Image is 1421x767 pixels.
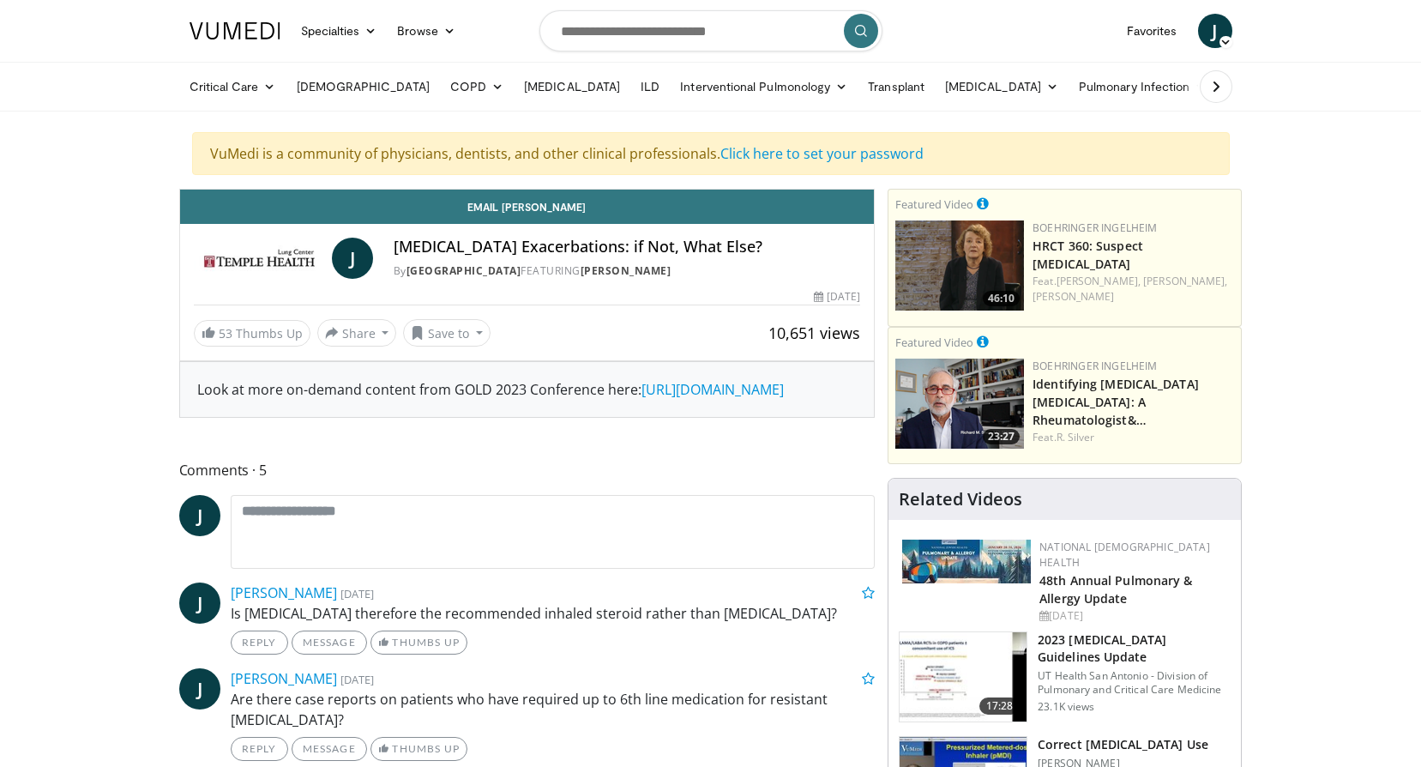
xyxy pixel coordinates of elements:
[1033,289,1114,304] a: [PERSON_NAME]
[1038,631,1231,666] h3: 2023 [MEDICAL_DATA] Guidelines Update
[291,14,388,48] a: Specialties
[902,540,1031,583] img: b90f5d12-84c1-472e-b843-5cad6c7ef911.jpg.150x105_q85_autocrop_double_scale_upscale_version-0.2.jpg
[403,319,491,347] button: Save to
[858,69,935,104] a: Transplant
[979,698,1021,715] span: 17:28
[231,631,288,655] a: Reply
[720,144,924,163] a: Click here to set your password
[1033,359,1157,373] a: Boehringer Ingelheim
[1057,430,1095,444] a: R. Silver
[1143,274,1227,288] a: [PERSON_NAME],
[895,220,1024,311] img: 8340d56b-4f12-40ce-8f6a-f3da72802623.png.150x105_q85_crop-smart_upscale.png
[900,632,1027,722] img: 9f1c6381-f4d0-4cde-93c4-540832e5bbaf.150x105_q85_crop-smart_upscale.jpg
[370,631,467,655] a: Thumbs Up
[895,220,1024,311] a: 46:10
[231,603,876,624] p: Is [MEDICAL_DATA] therefore the recommended inhaled steroid rather than [MEDICAL_DATA]?
[231,737,288,761] a: Reply
[814,289,860,305] div: [DATE]
[1033,274,1234,305] div: Feat.
[190,22,280,39] img: VuMedi Logo
[180,190,875,224] a: Email [PERSON_NAME]
[1033,376,1199,428] a: Identifying [MEDICAL_DATA] [MEDICAL_DATA]: A Rheumatologist&…
[641,380,784,399] a: [URL][DOMAIN_NAME]
[192,132,1230,175] div: VuMedi is a community of physicians, dentists, and other clinical professionals.
[1057,274,1141,288] a: [PERSON_NAME],
[231,583,337,602] a: [PERSON_NAME]
[179,668,220,710] a: J
[1038,700,1094,714] p: 23.1K views
[1039,572,1192,607] a: 48th Annual Pulmonary & Allergy Update
[440,69,514,104] a: COPD
[895,196,973,212] small: Featured Video
[219,325,232,341] span: 53
[514,69,630,104] a: [MEDICAL_DATA]
[194,320,310,347] a: 53 Thumbs Up
[370,737,467,761] a: Thumbs Up
[1033,220,1157,235] a: Boehringer Ingelheim
[286,69,440,104] a: [DEMOGRAPHIC_DATA]
[1069,69,1217,104] a: Pulmonary Infection
[332,238,373,279] a: J
[670,69,858,104] a: Interventional Pulmonology
[179,583,220,624] a: J
[983,429,1020,444] span: 23:27
[179,495,220,536] a: J
[899,631,1231,722] a: 17:28 2023 [MEDICAL_DATA] Guidelines Update UT Health San Antonio - Division of Pulmonary and Cri...
[231,689,876,730] p: Are there case reports on patients who have required up to 6th line medication for resistant [MED...
[1033,430,1234,445] div: Feat.
[231,669,337,688] a: [PERSON_NAME]
[1038,669,1231,697] p: UT Health San Antonio - Division of Pulmonary and Critical Care Medicine
[394,263,860,279] div: By FEATURING
[768,323,860,343] span: 10,651 views
[1039,608,1227,624] div: [DATE]
[1117,14,1188,48] a: Favorites
[1038,736,1208,753] h3: Correct [MEDICAL_DATA] Use
[292,737,367,761] a: Message
[1198,14,1232,48] a: J
[1033,238,1143,272] a: HRCT 360: Suspect [MEDICAL_DATA]
[581,263,671,278] a: [PERSON_NAME]
[1039,540,1210,570] a: National [DEMOGRAPHIC_DATA] Health
[340,586,374,601] small: [DATE]
[387,14,466,48] a: Browse
[197,379,858,400] div: Look at more on-demand content from GOLD 2023 Conference here:
[539,10,882,51] input: Search topics, interventions
[194,238,325,279] img: Temple Lung Center
[179,459,876,481] span: Comments 5
[895,359,1024,449] img: dcc7dc38-d620-4042-88f3-56bf6082e623.png.150x105_q85_crop-smart_upscale.png
[179,69,286,104] a: Critical Care
[895,359,1024,449] a: 23:27
[406,263,521,278] a: [GEOGRAPHIC_DATA]
[292,631,367,655] a: Message
[935,69,1069,104] a: [MEDICAL_DATA]
[317,319,397,347] button: Share
[394,238,860,257] h4: [MEDICAL_DATA] Exacerbations: if Not, What Else?
[899,489,1022,510] h4: Related Videos
[340,672,374,687] small: [DATE]
[895,335,973,350] small: Featured Video
[983,291,1020,306] span: 46:10
[630,69,670,104] a: ILD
